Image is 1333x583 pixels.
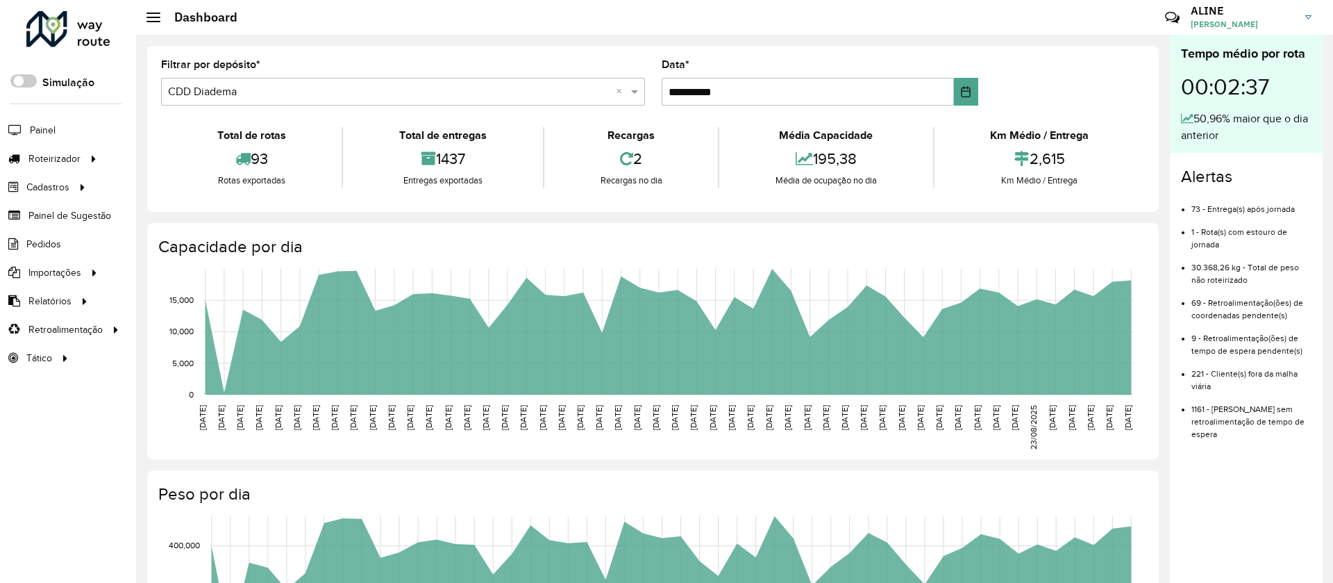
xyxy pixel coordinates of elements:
[462,405,471,430] text: [DATE]
[1181,63,1311,110] div: 00:02:37
[1191,215,1311,251] li: 1 - Rota(s) com estouro de jornada
[1048,405,1057,430] text: [DATE]
[1191,18,1295,31] span: [PERSON_NAME]
[387,405,396,430] text: [DATE]
[1191,4,1295,17] h3: ALINE
[727,405,736,430] text: [DATE]
[158,237,1145,257] h4: Capacidade por dia
[28,322,103,337] span: Retroalimentação
[346,174,539,188] div: Entregas exportadas
[161,56,260,73] label: Filtrar por depósito
[548,127,714,144] div: Recargas
[723,174,929,188] div: Média de ocupação no dia
[189,390,194,399] text: 0
[26,351,52,366] span: Tático
[368,405,377,430] text: [DATE]
[169,295,194,304] text: 15,000
[1191,251,1311,286] li: 30.368,26 kg - Total de peso não roteirizado
[172,359,194,368] text: 5,000
[311,405,320,430] text: [DATE]
[991,405,1000,430] text: [DATE]
[424,405,433,430] text: [DATE]
[821,405,830,430] text: [DATE]
[346,144,539,174] div: 1437
[557,405,566,430] text: [DATE]
[1191,322,1311,357] li: 9 - Retroalimentação(ões) de tempo de espera pendente(s)
[783,405,792,430] text: [DATE]
[651,405,660,430] text: [DATE]
[165,127,338,144] div: Total de rotas
[538,405,547,430] text: [DATE]
[708,405,717,430] text: [DATE]
[1029,405,1038,450] text: 23/08/2025
[723,144,929,174] div: 195,38
[235,405,244,430] text: [DATE]
[746,405,755,430] text: [DATE]
[1191,393,1311,441] li: 1161 - [PERSON_NAME] sem retroalimentação de tempo de espera
[1067,405,1076,430] text: [DATE]
[954,78,978,106] button: Choose Date
[169,327,194,336] text: 10,000
[1123,405,1132,430] text: [DATE]
[973,405,982,430] text: [DATE]
[160,10,237,25] h2: Dashboard
[632,405,642,430] text: [DATE]
[1181,44,1311,63] div: Tempo médio por rota
[1191,286,1311,322] li: 69 - Retroalimentação(ões) de coordenadas pendente(s)
[26,180,69,195] span: Cadastros
[938,127,1141,144] div: Km Médio / Entrega
[28,151,81,166] span: Roteirizador
[840,405,849,430] text: [DATE]
[764,405,773,430] text: [DATE]
[953,405,962,430] text: [DATE]
[1105,405,1114,430] text: [DATE]
[26,237,61,252] span: Pedidos
[519,405,528,430] text: [DATE]
[576,405,585,430] text: [DATE]
[198,405,207,430] text: [DATE]
[1010,405,1019,430] text: [DATE]
[254,405,263,430] text: [DATE]
[662,56,689,73] label: Data
[165,144,338,174] div: 93
[689,405,698,430] text: [DATE]
[217,405,226,430] text: [DATE]
[613,405,622,430] text: [DATE]
[1157,3,1187,33] a: Contato Rápido
[165,174,338,188] div: Rotas exportadas
[878,405,887,430] text: [DATE]
[938,174,1141,188] div: Km Médio / Entrega
[481,405,490,430] text: [DATE]
[28,208,111,223] span: Painel de Sugestão
[859,405,868,430] text: [DATE]
[158,484,1145,504] h4: Peso por dia
[169,541,200,550] text: 400,000
[28,265,81,280] span: Importações
[349,405,358,430] text: [DATE]
[28,294,72,309] span: Relatórios
[1181,110,1311,144] div: 50,96% maior que o dia anterior
[346,127,539,144] div: Total de entregas
[1191,192,1311,215] li: 73 - Entrega(s) após jornada
[30,123,56,138] span: Painel
[42,74,94,91] label: Simulação
[594,405,603,430] text: [DATE]
[916,405,925,430] text: [DATE]
[670,405,679,430] text: [DATE]
[1181,167,1311,187] h4: Alertas
[616,83,628,100] span: Clear all
[1191,357,1311,393] li: 221 - Cliente(s) fora da malha viária
[500,405,509,430] text: [DATE]
[548,144,714,174] div: 2
[934,405,944,430] text: [DATE]
[274,405,283,430] text: [DATE]
[938,144,1141,174] div: 2,615
[292,405,301,430] text: [DATE]
[897,405,906,430] text: [DATE]
[330,405,339,430] text: [DATE]
[548,174,714,188] div: Recargas no dia
[1086,405,1095,430] text: [DATE]
[803,405,812,430] text: [DATE]
[405,405,414,430] text: [DATE]
[444,405,453,430] text: [DATE]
